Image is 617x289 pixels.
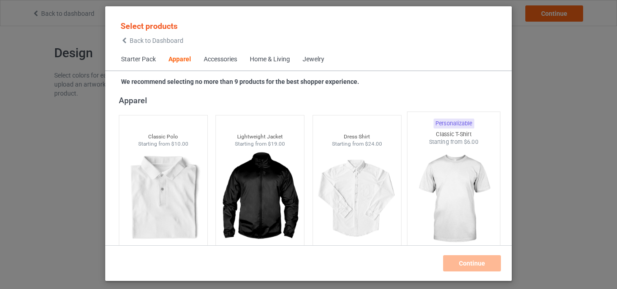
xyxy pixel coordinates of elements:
[303,55,324,64] div: Jewelry
[123,148,204,249] img: regular.jpg
[313,140,401,148] div: Starting from
[119,95,502,106] div: Apparel
[121,21,178,31] span: Select products
[313,133,401,141] div: Dress Shirt
[411,146,496,252] img: regular.jpg
[434,119,474,128] div: Personalizable
[464,138,479,145] span: $6.00
[407,130,500,138] div: Classic T-Shirt
[204,55,237,64] div: Accessories
[216,140,304,148] div: Starting from
[119,140,207,148] div: Starting from
[268,141,285,147] span: $19.00
[130,37,183,44] span: Back to Dashboard
[365,141,382,147] span: $24.00
[121,78,359,85] strong: We recommend selecting no more than 9 products for the best shopper experience.
[317,148,397,249] img: regular.jpg
[216,133,304,141] div: Lightweight Jacket
[220,148,300,249] img: regular.jpg
[168,55,191,64] div: Apparel
[115,49,162,70] span: Starter Pack
[119,133,207,141] div: Classic Polo
[250,55,290,64] div: Home & Living
[407,138,500,146] div: Starting from
[171,141,188,147] span: $10.00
